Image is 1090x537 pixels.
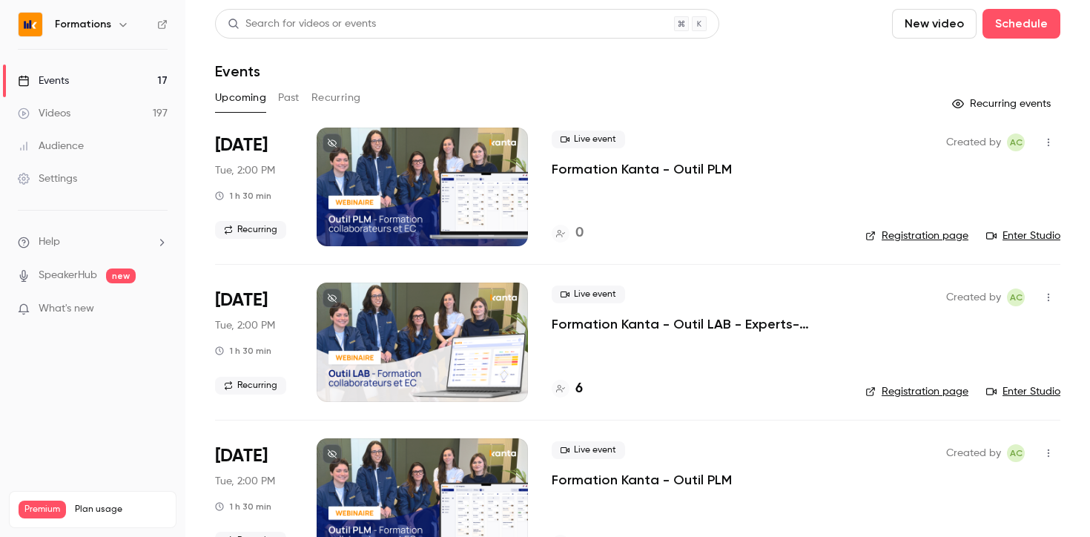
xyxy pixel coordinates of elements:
a: SpeakerHub [39,268,97,283]
button: Upcoming [215,86,266,110]
span: Created by [946,289,1001,306]
div: Aug 26 Tue, 2:00 PM (Europe/Paris) [215,128,293,246]
span: Tue, 2:00 PM [215,318,275,333]
span: [DATE] [215,289,268,312]
span: new [106,268,136,283]
div: Videos [18,106,70,121]
button: New video [892,9,977,39]
div: Audience [18,139,84,154]
span: Recurring [215,377,286,395]
span: What's new [39,301,94,317]
span: Anaïs Cachelou [1007,134,1025,151]
img: Formations [19,13,42,36]
a: Formation Kanta - Outil PLM [552,160,732,178]
span: Live event [552,286,625,303]
button: Schedule [982,9,1060,39]
span: Help [39,234,60,250]
span: Created by [946,134,1001,151]
a: 0 [552,223,584,243]
a: Formation Kanta - Outil LAB - Experts-comptables et collaborateurs [552,315,842,333]
div: 1 h 30 min [215,190,271,202]
h1: Events [215,62,260,80]
span: Tue, 2:00 PM [215,474,275,489]
span: AC [1010,134,1023,151]
div: Settings [18,171,77,186]
button: Recurring [311,86,361,110]
button: Past [278,86,300,110]
span: Created by [946,444,1001,462]
span: Anaïs Cachelou [1007,289,1025,306]
span: [DATE] [215,444,268,468]
span: AC [1010,444,1023,462]
a: Enter Studio [986,228,1060,243]
button: Recurring events [945,92,1060,116]
div: 1 h 30 min [215,345,271,357]
span: Anaïs Cachelou [1007,444,1025,462]
span: Tue, 2:00 PM [215,163,275,178]
h4: 0 [575,223,584,243]
h6: Formations [55,17,111,32]
a: 6 [552,379,583,399]
div: Search for videos or events [228,16,376,32]
span: [DATE] [215,134,268,157]
span: Premium [19,501,66,518]
div: Events [18,73,69,88]
span: Plan usage [75,504,167,515]
span: Live event [552,441,625,459]
iframe: Noticeable Trigger [150,303,168,316]
a: Registration page [865,384,968,399]
div: 1 h 30 min [215,501,271,513]
span: Live event [552,131,625,148]
li: help-dropdown-opener [18,234,168,250]
div: Aug 26 Tue, 2:00 PM (Europe/Paris) [215,283,293,401]
h4: 6 [575,379,583,399]
span: AC [1010,289,1023,306]
a: Enter Studio [986,384,1060,399]
a: Formation Kanta - Outil PLM [552,471,732,489]
span: Recurring [215,221,286,239]
a: Registration page [865,228,968,243]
